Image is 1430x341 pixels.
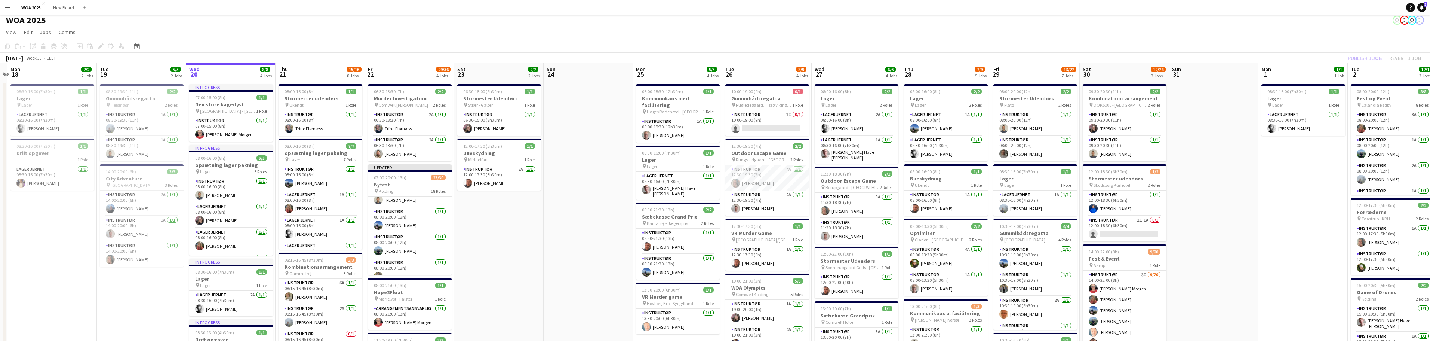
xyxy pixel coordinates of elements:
[525,143,535,149] span: 1/1
[344,157,356,162] span: 7 Roles
[999,89,1032,94] span: 08:00-20:00 (12h)
[346,89,356,94] span: 1/1
[792,102,803,108] span: 1 Role
[1004,237,1045,243] span: [GEOGRAPHIC_DATA]
[379,188,393,194] span: Kolding
[725,219,809,271] div: 12:30-17:30 (5h)1/1VR Murder Game [GEOGRAPHIC_DATA]/[GEOGRAPHIC_DATA]1 RoleInstruktør1A1/112:30-1...
[189,203,273,228] app-card-role: Lager Jernet1/108:00-16:00 (8h)[PERSON_NAME]
[15,0,47,15] button: WOA 2025
[993,219,1077,330] app-job-card: 10:30-19:00 (8h30m)4/4Gummibådsregatta [GEOGRAPHIC_DATA]4 RolesInstruktør1/110:30-19:00 (8h30m)[P...
[524,102,535,108] span: 1 Role
[1089,249,1119,255] span: 14:00-22:00 (8h)
[279,191,362,216] app-card-role: Lager Jernet1A1/108:00-16:00 (8h)[PERSON_NAME]
[971,182,982,188] span: 1 Role
[1150,169,1160,174] span: 1/2
[1083,95,1166,102] h3: Kombinations arrangement
[78,89,88,94] span: 1/1
[993,175,1077,182] h3: Lager
[525,89,535,94] span: 1/1
[47,0,80,15] button: New Board
[468,157,488,162] span: Middelfart
[1148,102,1160,108] span: 2 Roles
[457,139,541,191] app-job-card: 12:00-17:30 (5h30m)1/1Bueskydning Middelfart1 RoleInstruktør2A1/112:00-17:30 (5h30m)[PERSON_NAME]
[1083,255,1166,262] h3: Fest & Event
[77,102,88,108] span: 1 Role
[642,89,683,94] span: 06:00-18:30 (12h30m)
[793,143,803,149] span: 2/2
[256,108,267,114] span: 1 Role
[725,150,809,156] h3: Outdoor Escape Game
[904,110,988,136] app-card-role: Lager Jernet1A1/108:00-16:00 (8h)[PERSON_NAME]
[815,84,898,164] div: 08:00-16:00 (8h)2/2Lager Lager2 RolesLager Jernet2A1/108:00-16:00 (8h)[PERSON_NAME]Lager Jernet1A...
[910,223,949,229] span: 08:00-13:30 (5h30m)
[969,237,982,243] span: 2 Roles
[433,102,446,108] span: 2 Roles
[189,228,273,253] app-card-role: Lager Jernet1/108:00-16:00 (8h)[PERSON_NAME]
[100,136,184,161] app-card-role: Instruktør1A1/108:30-19:30 (11h)[PERSON_NAME]
[100,164,184,267] div: 14:00-20:00 (6h)3/3City Adventure [GEOGRAPHIC_DATA]3 RolesInstruktør2A1/114:00-20:00 (6h)[PERSON_...
[189,177,273,203] app-card-role: Instruktør1/108:00-16:00 (8h)[PERSON_NAME]
[821,89,851,94] span: 08:00-16:00 (8h)
[636,172,720,200] app-card-role: Lager Jernet1/108:30-16:00 (7h30m)[PERSON_NAME] Have [PERSON_NAME]
[1267,89,1306,94] span: 08:30-16:00 (7h30m)
[368,164,452,275] app-job-card: Updated07:00-20:00 (13h)23/30Byfest Kolding18 Roles08:00-20:00 (12h) Instruktør1/108:00-20:00 (12...
[435,89,446,94] span: 2/2
[993,245,1077,271] app-card-role: Instruktør1/110:30-19:00 (8h30m)[PERSON_NAME]
[1416,216,1429,222] span: 2 Roles
[200,108,256,114] span: [GEOGRAPHIC_DATA] - [GEOGRAPHIC_DATA]
[1060,182,1071,188] span: 1 Role
[1261,84,1345,136] div: 08:30-16:00 (7h30m)1/1Lager Lager1 RoleLager Jernet1/108:30-16:00 (7h30m)[PERSON_NAME]
[106,169,136,174] span: 14:00-20:00 (6h)
[636,229,720,254] app-card-role: Instruktør1/108:30-21:30 (13h)[PERSON_NAME]
[1424,2,1427,7] span: 3
[904,230,988,237] h3: Optimizer
[10,139,94,191] app-job-card: 08:30-16:00 (7h30m)1/1Drift opgaver1 RoleLager Jernet1/108:30-16:00 (7h30m)[PERSON_NAME]
[815,218,898,244] app-card-role: Instruktør1/111:30-18:30 (7h)[PERSON_NAME]
[904,136,988,161] app-card-role: Lager Jernet1/108:30-16:00 (7h30m)[PERSON_NAME]
[999,223,1038,229] span: 10:30-19:00 (8h30m)
[77,157,88,162] span: 1 Role
[1083,110,1166,136] app-card-role: Instruktør1/109:30-20:30 (11h)[PERSON_NAME]
[40,29,51,36] span: Jobs
[880,102,892,108] span: 2 Roles
[167,169,178,174] span: 3/3
[815,167,898,244] app-job-card: 11:30-18:30 (7h)2/2Outdoor Escape Game Borupgaard - [GEOGRAPHIC_DATA]2 RolesInstruktør3A1/111:30-...
[642,207,674,213] span: 08:30-21:30 (13h)
[636,156,720,163] h3: Lager
[703,164,714,169] span: 1 Role
[457,165,541,191] app-card-role: Instruktør2A1/112:00-17:30 (5h30m)[PERSON_NAME]
[368,233,452,258] app-card-role: Instruktør1/108:00-20:00 (12h)[PERSON_NAME]
[59,29,76,36] span: Comms
[736,102,792,108] span: Fugledegaard, Tissø Vikingecenter
[703,89,714,94] span: 1/1
[731,223,762,229] span: 12:30-17:30 (5h)
[16,143,55,149] span: 08:30-16:00 (7h30m)
[463,143,502,149] span: 12:00-17:30 (5h30m)
[904,84,988,161] div: 08:00-16:00 (8h)2/2Lager Lager2 RolesLager Jernet1A1/108:00-16:00 (8h)[PERSON_NAME]Lager Jernet1/...
[825,185,880,190] span: Borupgaard - [GEOGRAPHIC_DATA]
[457,84,541,136] app-job-card: 06:30-15:00 (8h30m)1/1Stormester Udendørs Stjær - Galten1 RoleInstruktør1/106:30-15:00 (8h30m)[PE...
[1328,102,1339,108] span: 1 Role
[636,203,720,280] app-job-card: 08:30-21:30 (13h)2/2Sæbekasse Grand Prix Bautahøj - Jægerspris2 RolesInstruktør1/108:30-21:30 (13...
[636,95,720,109] h3: Kommunikaos med facilitering
[189,101,273,108] h3: Den store kagedyst
[725,139,809,216] div: 12:30-19:30 (7h)2/2Outdoor Escape Game Rungstedgaard - [GEOGRAPHIC_DATA]2 RolesInstruktør4A1/112:...
[1083,191,1166,216] app-card-role: Instruktør1/112:00-18:30 (6h30m)[PERSON_NAME]
[904,95,988,102] h3: Lager
[915,237,969,243] span: Clarion - [GEOGRAPHIC_DATA]
[106,89,138,94] span: 08:30-19:30 (11h)
[189,162,273,168] h3: opsætning lager pakning
[56,27,79,37] a: Comms
[1004,182,1015,188] span: Lager
[821,251,853,257] span: 12:00-22:00 (10h)
[368,84,452,161] div: 06:30-13:30 (7h)2/2Murder Investigation Comwell [PERSON_NAME]2 RolesInstruktør2A1/106:30-13:30 (7...
[904,164,988,216] app-job-card: 08:00-16:00 (8h)1/1Bueskydning Ukendt1 RoleInstruktør1A1/108:00-16:00 (8h)[PERSON_NAME]
[736,157,790,162] span: Rungstedgaard - [GEOGRAPHIC_DATA]
[379,102,428,108] span: Comwell [PERSON_NAME]
[1083,164,1166,241] app-job-card: 12:00-18:30 (6h30m)1/2Stormester udendørs Skodsborg Kurhotel2 RolesInstruktør1/112:00-18:30 (6h30...
[815,177,898,184] h3: Outdoor Escape Game
[636,84,720,143] app-job-card: 06:00-18:30 (12h30m)1/1Kommunikaos med facilitering Hages Badehotel - [GEOGRAPHIC_DATA]1 RoleInst...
